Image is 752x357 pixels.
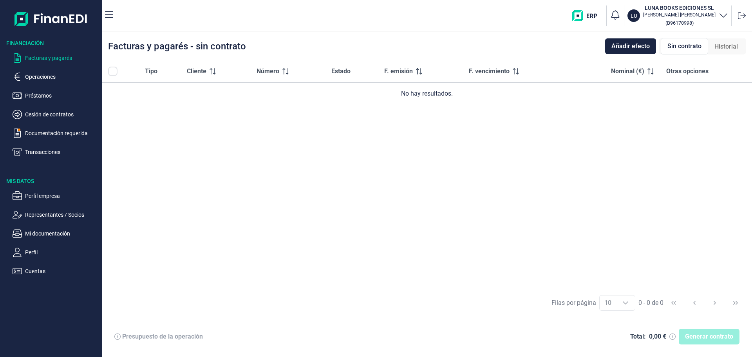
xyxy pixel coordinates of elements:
div: Historial [708,39,744,54]
p: LU [631,12,637,20]
div: Presupuesto de la operación [122,333,203,341]
p: Préstamos [25,91,99,100]
span: Cliente [187,67,206,76]
button: Préstamos [13,91,99,100]
button: LULUNA BOOKS EDICIONES SL[PERSON_NAME] [PERSON_NAME](B96170998) [627,4,728,27]
div: Choose [616,295,635,310]
p: [PERSON_NAME] [PERSON_NAME] [643,12,716,18]
button: Perfil [13,248,99,257]
button: Last Page [726,294,745,312]
span: F. emisión [384,67,413,76]
span: Número [257,67,279,76]
div: Facturas y pagarés - sin contrato [108,42,246,51]
button: Facturas y pagarés [13,53,99,63]
div: Total: [630,333,646,341]
small: Copiar cif [665,20,694,26]
img: erp [572,10,603,21]
img: Logo de aplicación [14,6,88,31]
span: Estado [331,67,351,76]
p: Cesión de contratos [25,110,99,119]
span: Añadir efecto [611,42,650,51]
button: Previous Page [685,294,704,312]
button: Transacciones [13,147,99,157]
span: F. vencimiento [469,67,510,76]
span: Tipo [145,67,157,76]
button: Cuentas [13,266,99,276]
span: 0 - 0 de 0 [638,300,663,306]
div: No hay resultados. [108,89,746,98]
button: Documentación requerida [13,129,99,138]
button: Operaciones [13,72,99,82]
div: Filas por página [551,298,596,308]
button: Next Page [705,294,724,312]
span: Nominal (€) [611,67,644,76]
button: Representantes / Socios [13,210,99,219]
p: Representantes / Socios [25,210,99,219]
button: Perfil empresa [13,191,99,201]
p: Cuentas [25,266,99,276]
h3: LUNA BOOKS EDICIONES SL [643,4,716,12]
p: Facturas y pagarés [25,53,99,63]
button: Mi documentación [13,229,99,238]
button: Cesión de contratos [13,110,99,119]
button: First Page [664,294,683,312]
div: 0,00 € [649,333,666,341]
p: Perfil [25,248,99,257]
button: Añadir efecto [605,38,656,54]
p: Documentación requerida [25,129,99,138]
p: Transacciones [25,147,99,157]
p: Perfil empresa [25,191,99,201]
span: Otras opciones [666,67,709,76]
div: Sin contrato [661,38,708,54]
span: Historial [714,42,738,51]
p: Operaciones [25,72,99,82]
span: Sin contrato [667,42,701,51]
p: Mi documentación [25,229,99,238]
div: All items unselected [108,67,117,76]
